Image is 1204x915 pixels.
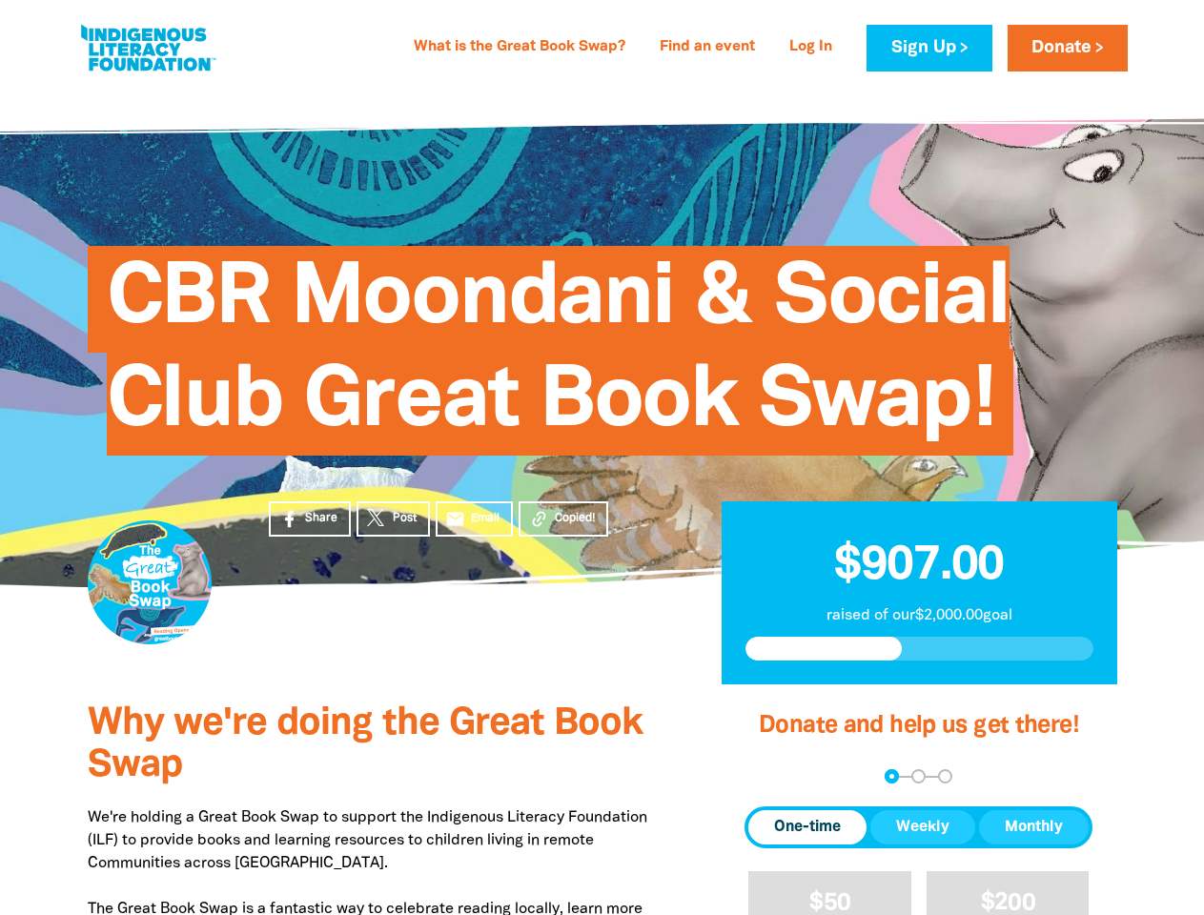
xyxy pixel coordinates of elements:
span: Donate and help us get there! [759,715,1079,737]
span: Post [393,510,417,527]
a: Donate [1008,25,1128,71]
button: Navigate to step 1 of 3 to enter your donation amount [885,769,899,783]
button: Navigate to step 3 of 3 to enter your payment details [938,769,952,783]
button: Navigate to step 2 of 3 to enter your details [911,769,926,783]
span: $50 [809,892,850,914]
button: Weekly [870,810,975,844]
a: What is the Great Book Swap? [402,32,637,63]
span: $907.00 [834,544,1004,588]
a: Sign Up [867,25,991,71]
a: Post [357,501,430,537]
span: Monthly [1005,816,1063,839]
button: Copied! [519,501,608,537]
div: Donation frequency [745,806,1092,848]
a: emailEmail [436,501,514,537]
span: Copied! [555,510,595,527]
span: CBR Moondani & Social Club Great Book Swap! [107,260,1010,456]
a: Log In [778,32,844,63]
span: Email [471,510,500,527]
button: One-time [748,810,867,844]
a: Find an event [648,32,766,63]
span: One-time [774,816,841,839]
button: Monthly [979,810,1089,844]
span: Why we're doing the Great Book Swap [88,706,643,783]
i: email [445,509,465,529]
span: Weekly [896,816,949,839]
p: raised of our $2,000.00 goal [745,604,1093,627]
a: Share [269,501,351,537]
span: Share [305,510,337,527]
span: $200 [981,892,1035,914]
